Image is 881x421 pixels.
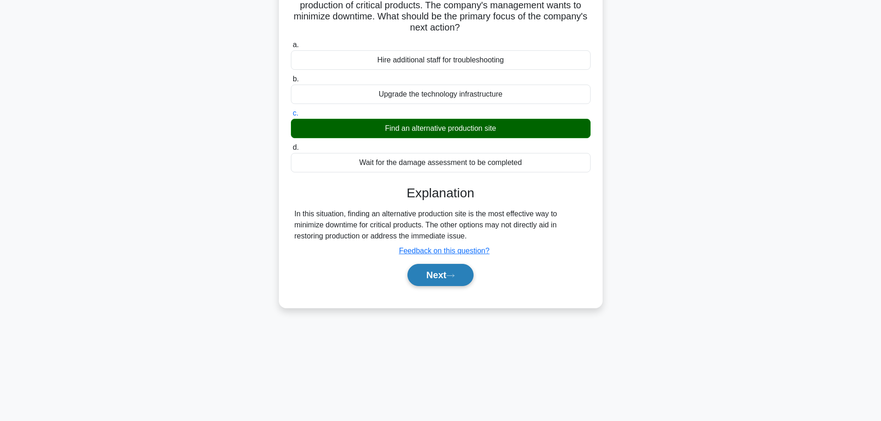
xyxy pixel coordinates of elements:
[291,85,591,104] div: Upgrade the technology infrastructure
[293,41,299,49] span: a.
[291,50,591,70] div: Hire additional staff for troubleshooting
[291,119,591,138] div: Find an alternative production site
[399,247,490,255] a: Feedback on this question?
[291,153,591,172] div: Wait for the damage assessment to be completed
[293,75,299,83] span: b.
[407,264,474,286] button: Next
[293,143,299,151] span: d.
[293,109,298,117] span: c.
[295,208,587,242] div: In this situation, finding an alternative production site is the most effective way to minimize d...
[296,185,585,201] h3: Explanation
